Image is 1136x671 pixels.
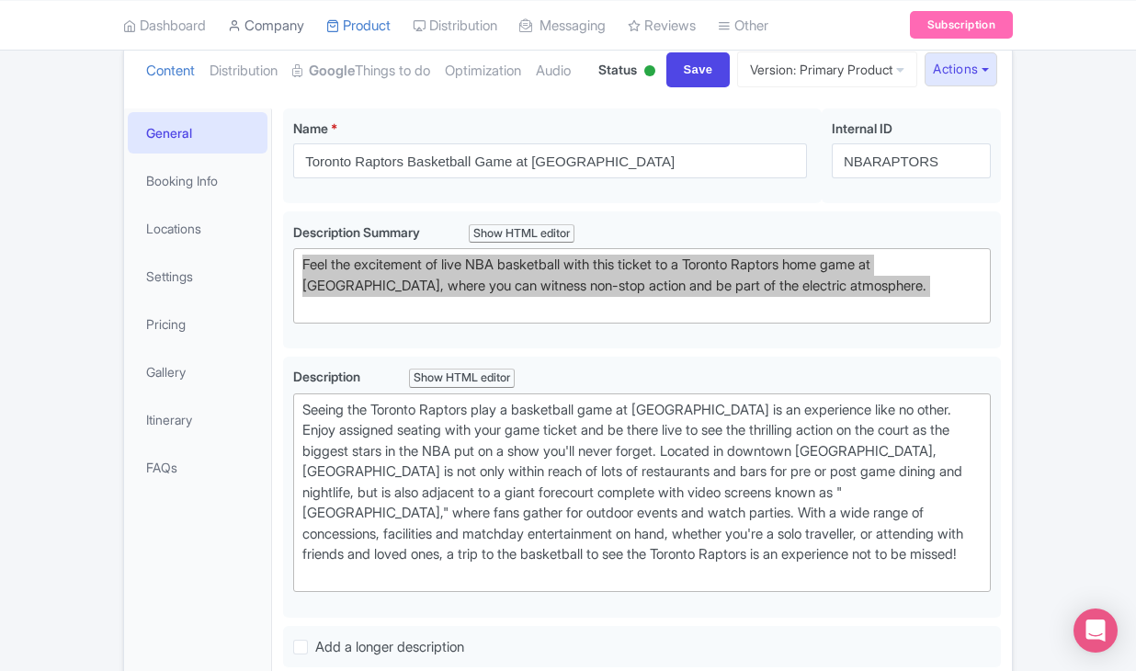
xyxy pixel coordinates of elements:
[737,51,917,87] a: Version: Primary Product
[128,447,267,488] a: FAQs
[293,369,363,384] span: Description
[536,42,571,100] a: Audio
[128,112,267,154] a: General
[128,208,267,249] a: Locations
[128,256,267,297] a: Settings
[293,224,423,240] span: Description Summary
[910,11,1013,39] a: Subscription
[302,255,982,317] div: Feel the excitement of live NBA basketball with this ticket to a Toronto Raptors home game at [GE...
[409,369,515,388] div: Show HTML editor
[1074,608,1118,653] div: Open Intercom Messenger
[210,42,278,100] a: Distribution
[128,399,267,440] a: Itinerary
[293,120,328,136] span: Name
[128,303,267,345] a: Pricing
[128,160,267,201] a: Booking Info
[302,400,982,586] div: Seeing the Toronto Raptors play a basketball game at [GEOGRAPHIC_DATA] is an experience like no o...
[292,42,430,100] a: GoogleThings to do
[469,224,574,244] div: Show HTML editor
[445,42,521,100] a: Optimization
[666,52,731,87] input: Save
[925,52,997,86] button: Actions
[598,60,637,79] span: Status
[309,61,355,82] strong: Google
[832,120,892,136] span: Internal ID
[641,58,659,86] div: Active
[146,42,195,100] a: Content
[315,638,464,655] span: Add a longer description
[128,351,267,392] a: Gallery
